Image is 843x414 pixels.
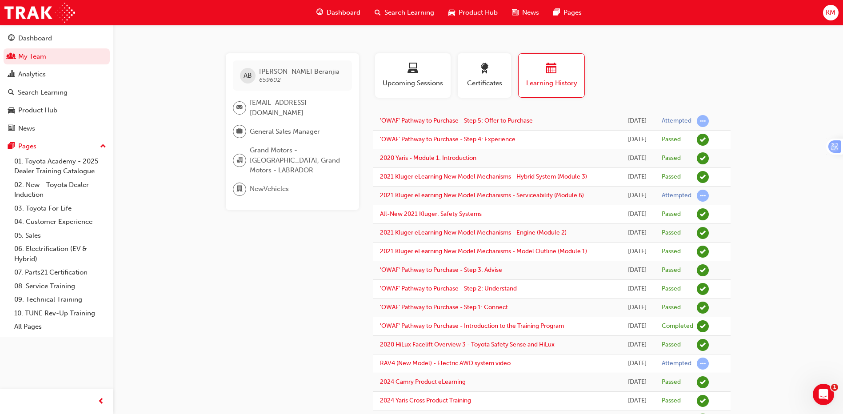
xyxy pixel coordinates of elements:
span: search-icon [8,89,14,97]
a: 01. Toyota Academy - 2025 Dealer Training Catalogue [11,155,110,178]
a: 'OWAF' Pathway to Purchase - Step 2: Understand [380,285,517,292]
div: Dashboard [18,33,52,44]
span: learningRecordVerb_PASS-icon [697,152,709,164]
a: Analytics [4,66,110,83]
a: News [4,120,110,137]
a: 2021 Kluger eLearning New Model Mechanisms - Engine (Module 2) [380,229,567,236]
span: AB [244,71,252,81]
div: Passed [662,285,681,293]
div: Attempted [662,191,691,200]
div: Analytics [18,69,46,80]
span: prev-icon [98,396,104,407]
div: Passed [662,397,681,405]
div: Thu Sep 18 2025 17:08:48 GMT+1000 (Australian Eastern Standard Time) [626,153,648,163]
span: KM [826,8,835,18]
span: learningRecordVerb_PASS-icon [697,376,709,388]
div: Search Learning [18,88,68,98]
a: 2021 Kluger eLearning New Model Mechanisms - Hybrid System (Module 3) [380,173,587,180]
div: Tue Sep 16 2025 12:32:42 GMT+1000 (Australian Eastern Standard Time) [626,303,648,313]
div: Passed [662,210,681,219]
span: news-icon [8,125,15,133]
div: Wed Sep 17 2025 16:12:42 GMT+1000 (Australian Eastern Standard Time) [626,265,648,275]
span: news-icon [512,7,519,18]
span: Upcoming Sessions [382,78,444,88]
span: guage-icon [8,35,15,43]
span: organisation-icon [236,155,243,166]
span: Certificates [464,78,504,88]
span: guage-icon [316,7,323,18]
span: Product Hub [459,8,498,18]
div: Product Hub [18,105,57,115]
div: News [18,123,35,134]
a: 08. Service Training [11,279,110,293]
span: people-icon [8,53,15,61]
a: pages-iconPages [546,4,589,22]
div: Thu Sep 18 2025 16:40:32 GMT+1000 (Australian Eastern Standard Time) [626,209,648,219]
button: KM [823,5,839,20]
div: Sat Sep 13 2025 15:27:32 GMT+1000 (Australian Eastern Standard Time) [626,396,648,406]
span: 1 [831,384,838,391]
a: All Pages [11,320,110,334]
span: learningRecordVerb_PASS-icon [697,246,709,258]
a: 2020 HiLux Facelift Overview 3 - Toyota Safety Sense and HiLux [380,341,555,348]
a: Product Hub [4,102,110,119]
div: Thu Sep 18 2025 14:30:17 GMT+1000 (Australian Eastern Standard Time) [626,247,648,257]
a: 04. Customer Experience [11,215,110,229]
button: Learning History [518,53,585,98]
span: award-icon [479,63,490,75]
a: 'OWAF' Pathway to Purchase - Introduction to the Training Program [380,322,564,330]
span: learningRecordVerb_PASS-icon [697,264,709,276]
span: learningRecordVerb_PASS-icon [697,302,709,314]
div: Tue Sep 16 2025 09:38:09 GMT+1000 (Australian Eastern Standard Time) [626,321,648,331]
a: 'OWAF' Pathway to Purchase - Step 5: Offer to Purchase [380,117,533,124]
a: 2024 Camry Product eLearning [380,378,466,386]
a: car-iconProduct Hub [441,4,505,22]
div: Passed [662,154,681,163]
div: Passed [662,229,681,237]
span: pages-icon [8,143,15,151]
span: Pages [563,8,582,18]
div: Passed [662,378,681,386]
span: calendar-icon [546,63,557,75]
span: email-icon [236,102,243,114]
a: Dashboard [4,30,110,47]
span: Search Learning [384,8,434,18]
span: department-icon [236,183,243,195]
a: 2021 Kluger eLearning New Model Mechanisms - Serviceability (Module 6) [380,191,584,199]
span: learningRecordVerb_PASS-icon [697,227,709,239]
a: 10. TUNE Rev-Up Training [11,307,110,320]
span: General Sales Manager [250,127,320,137]
button: DashboardMy TeamAnalyticsSearch LearningProduct HubNews [4,28,110,138]
button: Upcoming Sessions [375,53,451,98]
span: 659602 [259,76,281,84]
span: briefcase-icon [236,126,243,137]
a: guage-iconDashboard [309,4,368,22]
span: [PERSON_NAME] Beranjia [259,68,340,76]
span: learningRecordVerb_COMPLETE-icon [697,320,709,332]
button: Pages [4,138,110,155]
span: learningRecordVerb_ATTEMPT-icon [697,190,709,202]
span: learningRecordVerb_PASS-icon [697,339,709,351]
img: Trak [4,3,75,23]
a: 'OWAF' Pathway to Purchase - Step 3: Advise [380,266,502,274]
div: Thu Sep 18 2025 14:34:01 GMT+1000 (Australian Eastern Standard Time) [626,228,648,238]
div: Passed [662,247,681,256]
span: learningRecordVerb_ATTEMPT-icon [697,358,709,370]
span: learningRecordVerb_PASS-icon [697,395,709,407]
span: pages-icon [553,7,560,18]
a: My Team [4,48,110,65]
div: Attempted [662,359,691,368]
span: learningRecordVerb_PASS-icon [697,171,709,183]
a: 'OWAF' Pathway to Purchase - Step 4: Experience [380,135,515,143]
a: 2021 Kluger eLearning New Model Mechanisms - Model Outline (Module 1) [380,247,587,255]
div: Fri Sep 19 2025 10:06:03 GMT+1000 (Australian Eastern Standard Time) [626,116,648,126]
div: Sat Sep 13 2025 16:21:09 GMT+1000 (Australian Eastern Standard Time) [626,358,648,369]
div: Passed [662,135,681,144]
a: All-New 2021 Kluger: Safety Systems [380,210,482,218]
a: 'OWAF' Pathway to Purchase - Step 1: Connect [380,303,508,311]
div: Thu Sep 18 2025 16:42:16 GMT+1000 (Australian Eastern Standard Time) [626,191,648,201]
a: 2024 Yaris Cross Product Training [380,397,471,404]
div: Passed [662,341,681,349]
